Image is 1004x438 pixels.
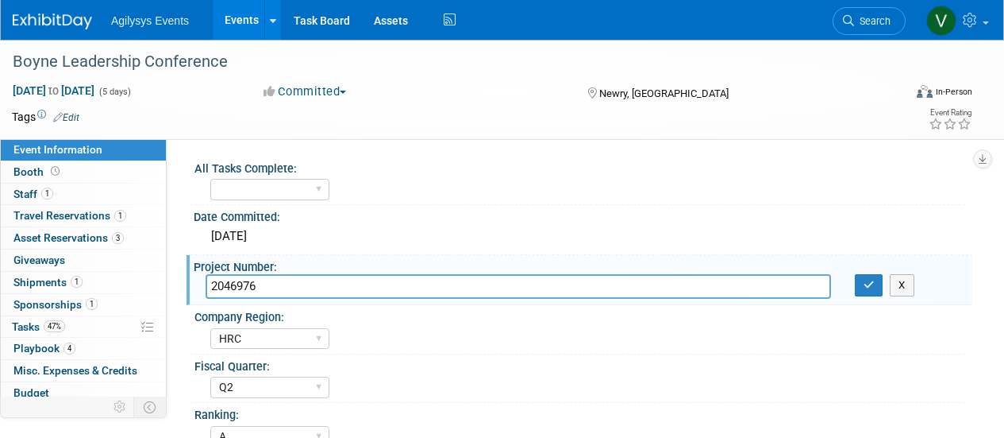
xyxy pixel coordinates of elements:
[917,85,933,98] img: Format-Inperson.png
[258,83,352,100] button: Committed
[114,210,126,222] span: 1
[1,382,166,404] a: Budget
[12,109,79,125] td: Tags
[1,294,166,316] a: Sponsorships1
[1,360,166,382] a: Misc. Expenses & Credits
[13,364,137,377] span: Misc. Expenses & Credits
[1,338,166,359] a: Playbook4
[46,84,61,97] span: to
[12,320,65,333] span: Tasks
[106,397,134,417] td: Personalize Event Tab Strip
[833,7,906,35] a: Search
[854,15,891,27] span: Search
[1,272,166,293] a: Shipments1
[71,276,83,288] span: 1
[929,109,971,117] div: Event Rating
[194,355,965,374] div: Fiscal Quarter:
[13,386,49,399] span: Budget
[13,188,53,200] span: Staff
[134,397,167,417] td: Toggle Event Tabs
[13,342,75,355] span: Playbook
[926,6,956,36] img: Vaitiare Munoz
[1,139,166,161] a: Event Information
[599,87,729,99] span: Newry, [GEOGRAPHIC_DATA]
[12,83,95,98] span: [DATE] [DATE]
[13,14,92,29] img: ExhibitDay
[98,87,131,97] span: (5 days)
[48,165,63,177] span: Booth not reserved yet
[13,276,83,289] span: Shipments
[13,143,102,156] span: Event Information
[194,403,965,423] div: Ranking:
[206,224,960,249] div: [DATE]
[1,250,166,271] a: Giveaways
[44,320,65,332] span: 47%
[13,165,63,178] span: Booth
[63,343,75,355] span: 4
[1,316,166,338] a: Tasks47%
[890,274,914,297] button: X
[1,161,166,183] a: Booth
[832,83,972,107] div: Event Format
[112,232,124,244] span: 3
[13,231,124,244] span: Asset Reservations
[13,298,98,311] span: Sponsorships
[13,209,126,222] span: Travel Reservations
[7,48,891,76] div: Boyne Leadership Conference
[935,86,972,98] div: In-Person
[194,205,972,225] div: Date Committed:
[1,227,166,249] a: Asset Reservations3
[86,298,98,310] span: 1
[1,205,166,227] a: Travel Reservations1
[194,305,965,325] div: Company Region:
[41,188,53,200] span: 1
[53,112,79,123] a: Edit
[194,157,965,176] div: All Tasks Complete:
[111,14,189,27] span: Agilysys Events
[13,254,65,266] span: Giveaways
[194,255,972,275] div: Project Number:
[1,184,166,205] a: Staff1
